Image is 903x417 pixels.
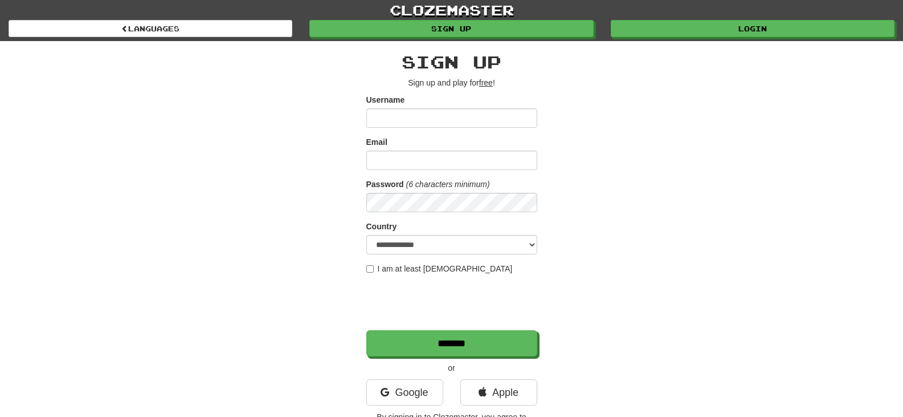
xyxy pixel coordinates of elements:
em: (6 characters minimum) [406,180,490,189]
h2: Sign up [366,52,537,71]
label: Password [366,179,404,190]
a: Languages [9,20,292,37]
iframe: reCAPTCHA [366,280,540,325]
a: Google [366,379,443,406]
u: free [479,78,493,87]
p: Sign up and play for ! [366,77,537,88]
a: Apple [460,379,537,406]
label: Email [366,136,387,148]
label: Username [366,94,405,106]
a: Login [611,20,894,37]
label: I am at least [DEMOGRAPHIC_DATA] [366,263,513,274]
a: Sign up [309,20,593,37]
input: I am at least [DEMOGRAPHIC_DATA] [366,265,374,273]
label: Country [366,221,397,232]
p: or [366,362,537,374]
